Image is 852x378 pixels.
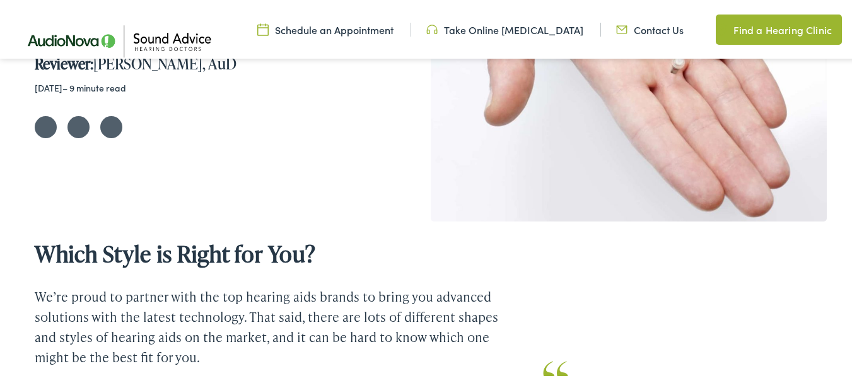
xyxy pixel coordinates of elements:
a: Share on LinkedIn [100,114,122,136]
img: Calendar icon in a unique green color, symbolizing scheduling or date-related features. [257,21,269,35]
a: Share on Twitter [35,114,57,136]
a: Schedule an Appointment [257,21,394,35]
a: Find a Hearing Clinic [716,13,842,43]
strong: Which Style is Right for You? [35,236,316,268]
img: Headphone icon in a unique green color, suggesting audio-related services or features. [426,21,438,35]
a: Contact Us [616,21,684,35]
img: Icon representing mail communication in a unique green color, indicative of contact or communicat... [616,21,627,35]
a: Take Online [MEDICAL_DATA] [426,21,583,35]
time: [DATE] [35,80,62,92]
a: Share on Facebook [67,114,90,136]
img: Map pin icon in a unique green color, indicating location-related features or services. [716,20,727,35]
div: – 9 minute read [35,81,399,92]
p: We’re proud to partner with the top hearing aids brands to bring you advanced solutions with the ... [35,285,510,365]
